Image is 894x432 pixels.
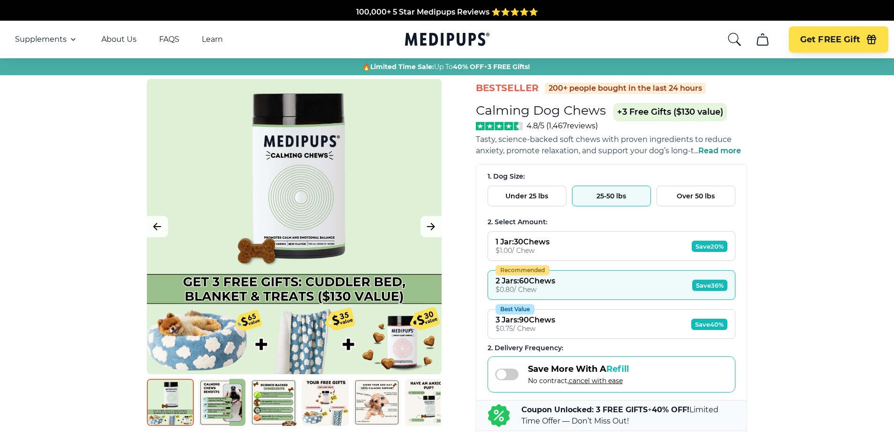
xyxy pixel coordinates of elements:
[147,379,194,426] img: Calming Dog Chews | Natural Dog Supplements
[15,35,67,44] span: Supplements
[545,83,706,94] div: 200+ people bought in the last 24 hours
[488,172,735,181] div: 1. Dog Size:
[496,265,550,275] div: Recommended
[657,186,735,206] button: Over 50 lbs
[789,26,888,53] button: Get FREE Gift
[159,35,179,44] a: FAQS
[496,276,555,285] div: 2 Jars : 60 Chews
[496,246,550,255] div: $ 1.00 / Chew
[101,35,137,44] a: About Us
[488,186,566,206] button: Under 25 lbs
[15,34,79,45] button: Supplements
[613,103,727,121] span: +3 Free Gifts ($130 value)
[652,405,689,414] b: 40% OFF!
[496,315,555,324] div: 3 Jars : 90 Chews
[353,379,400,426] img: Calming Dog Chews | Natural Dog Supplements
[488,270,735,300] button: Recommended2 Jars:60Chews$0.80/ ChewSave36%
[496,285,555,294] div: $ 0.80 / Chew
[476,102,606,118] h1: Calming Dog Chews
[692,241,727,252] span: Save 20%
[572,186,651,206] button: 25-50 lbs
[528,364,629,374] span: Save More With A
[147,216,168,237] button: Previous Image
[356,8,538,16] span: 100,000+ 5 Star Medipups Reviews ⭐️⭐️⭐️⭐️⭐️
[488,344,563,352] span: 2 . Delivery Frequency:
[202,35,223,44] a: Learn
[727,32,742,47] button: search
[527,121,598,130] span: 4.8/5 ( 1,467 reviews)
[569,377,623,385] span: cancel with ease
[528,377,629,385] span: No contract,
[521,405,648,414] b: Coupon Unlocked: 3 FREE GIFTS
[692,280,727,291] span: Save 36%
[476,135,732,144] span: Tasty, science-backed soft chews with proven ingredients to reduce
[199,379,245,426] img: Calming Dog Chews | Natural Dog Supplements
[496,237,550,246] div: 1 Jar : 30 Chews
[476,82,539,94] span: BestSeller
[362,62,530,71] span: 🔥 Up To +
[250,379,297,426] img: Calming Dog Chews | Natural Dog Supplements
[751,28,774,51] button: cart
[405,379,452,426] img: Calming Dog Chews | Natural Dog Supplements
[521,404,735,427] p: + Limited Time Offer — Don’t Miss Out!
[476,146,694,155] span: anxiety, promote relaxation, and support your dog’s long-t
[476,122,523,130] img: Stars - 4.8
[800,34,860,45] span: Get FREE Gift
[606,364,629,374] span: Refill
[405,31,489,50] a: Medipups
[694,146,741,155] span: ...
[698,146,741,155] span: Read more
[420,216,442,237] button: Next Image
[302,379,349,426] img: Calming Dog Chews | Natural Dog Supplements
[488,309,735,339] button: Best Value3 Jars:90Chews$0.75/ ChewSave40%
[691,319,727,330] span: Save 40%
[496,324,555,333] div: $ 0.75 / Chew
[488,218,735,227] div: 2. Select Amount:
[496,304,535,314] div: Best Value
[488,231,735,261] button: 1 Jar:30Chews$1.00/ ChewSave20%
